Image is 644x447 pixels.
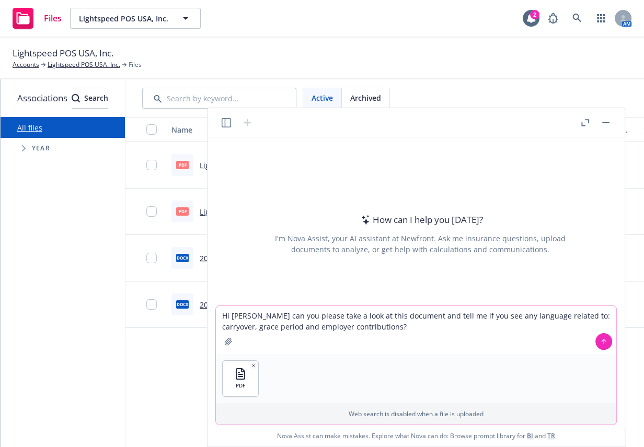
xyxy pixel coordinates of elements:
[176,300,189,308] span: docx
[567,8,588,29] a: Search
[527,431,533,440] a: BI
[176,207,189,215] span: pdf
[70,8,201,29] button: Lightspeed POS USA, Inc.
[146,253,157,263] input: Toggle Row Selected
[146,160,157,170] input: Toggle Row Selected
[216,306,616,354] textarea: Hi [PERSON_NAME] can you please take a look at this document and tell me if you see any language ...
[146,124,157,135] input: Select all
[350,92,381,103] span: Archived
[200,253,352,263] a: 2025 Lightspeed Compliance Checklist.docx
[8,4,66,33] a: Files
[171,124,415,135] div: Name
[273,233,567,255] div: I'm Nova Assist, your AI assistant at Newfront. Ask me insurance questions, upload documents to a...
[200,300,338,310] a: 2025 Compliance Review Checklist.docx
[547,431,555,440] a: TR
[222,409,610,418] p: Web search is disabled when a file is uploaded
[591,8,612,29] a: Switch app
[146,299,157,310] input: Toggle Row Selected
[277,425,555,446] span: Nova Assist can make mistakes. Explore what Nova can do: Browse prompt library for and
[13,60,39,69] a: Accounts
[530,10,539,19] div: 2
[200,207,355,217] a: Lightspeed POS USA, Inc. Wrap Plan Doc.pdf
[167,117,431,142] button: Name
[312,92,333,103] span: Active
[79,13,169,24] span: Lightspeed POS USA, Inc.
[32,145,50,151] span: Year
[176,161,189,169] span: pdf
[17,123,42,133] a: All files
[236,382,245,389] span: PDF
[146,206,157,217] input: Toggle Row Selected
[129,60,142,69] span: Files
[358,213,483,227] div: How can I help you [DATE]?
[223,361,258,396] button: PDF
[1,138,125,159] div: Tree Example
[48,60,120,69] a: Lightspeed POS USA, Inc.
[13,46,113,60] span: Lightspeed POS USA, Inc.
[543,8,563,29] a: Report a Bug
[176,254,189,262] span: docx
[72,88,108,109] button: SearchSearch
[17,91,67,105] span: Associations
[72,94,80,102] svg: Search
[142,88,296,109] input: Search by keyword...
[44,14,62,22] span: Files
[200,160,338,170] a: Lightspeed POS USA, Inc. Wrap SPD.pdf
[72,88,108,108] div: Search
